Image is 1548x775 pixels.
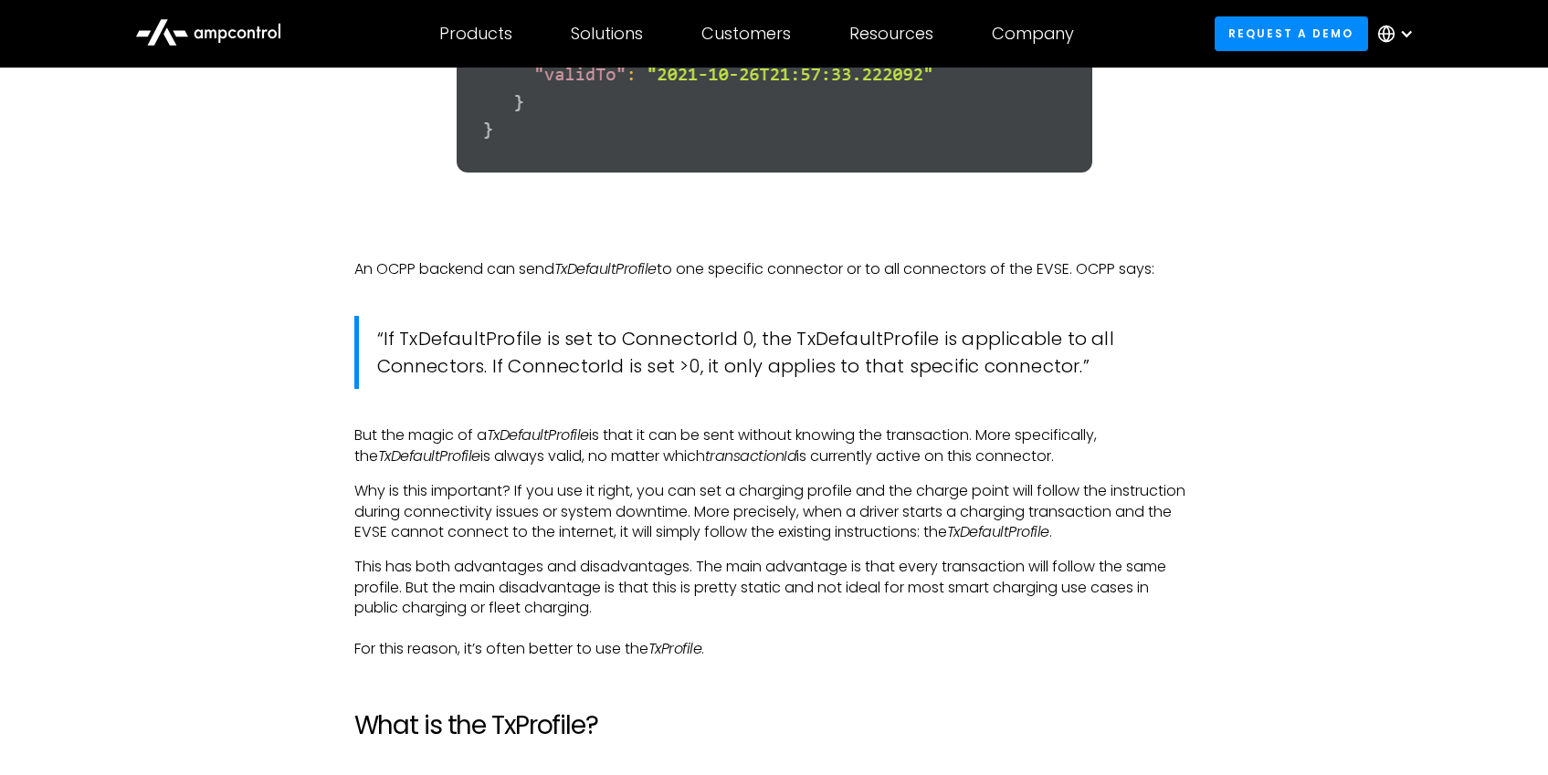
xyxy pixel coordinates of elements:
[354,557,1195,659] p: This has both advantages and disadvantages. The main advantage is that every transaction will fol...
[849,24,933,44] div: Resources
[439,24,512,44] div: Products
[554,258,657,279] em: TxDefaultProfile
[378,445,480,466] em: TxDefaultProfile
[1215,16,1368,50] a: Request a demo
[354,224,1195,244] p: ‍
[705,445,797,466] em: transactionId
[701,24,791,44] div: Customers
[571,24,643,44] div: Solutions
[947,521,1049,542] em: TxDefaultProfile
[992,24,1074,44] div: Company
[487,424,589,445] em: TxDefaultProfile
[354,259,1195,279] p: An OCPP backend can send to one specific connector or to all connectors of the EVSE. OCPP says:
[354,425,1195,466] p: But the magic of a is that it can be sent without knowing the transaction. More specifically, the...
[354,481,1195,542] p: Why is this important? If you use it right, you can set a charging profile and the charge point w...
[354,316,1195,389] blockquote: “If TxDefaultProfile is set to ConnectorId 0, the TxDefaultProfile is applicable to all Connector...
[354,710,1195,741] h2: What is the TxProfile?
[648,638,702,659] em: TxProfile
